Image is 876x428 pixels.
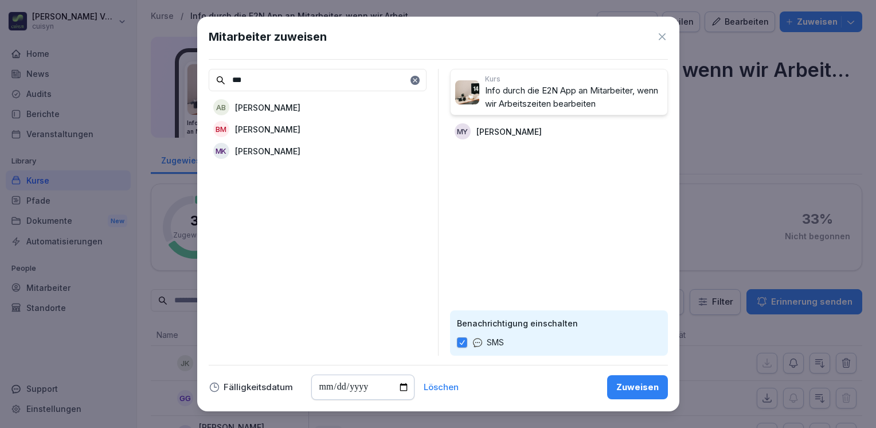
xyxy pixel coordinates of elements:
p: Fälligkeitsdatum [224,383,293,391]
div: BM [213,121,229,137]
p: [PERSON_NAME] [235,145,300,157]
p: SMS [487,336,504,349]
p: Benachrichtigung einschalten [457,317,661,329]
p: Info durch die E2N App an Mitarbeiter, wenn wir Arbeitszeiten bearbeiten [485,84,663,110]
p: [PERSON_NAME] [235,123,300,135]
p: [PERSON_NAME] [235,102,300,114]
div: Zuweisen [616,381,659,394]
button: Zuweisen [607,375,668,399]
div: MY [455,123,471,139]
div: MK [213,143,229,159]
div: AB [213,99,229,115]
button: Löschen [424,383,459,391]
p: [PERSON_NAME] [476,126,542,138]
p: Kurs [485,74,663,84]
h1: Mitarbeiter zuweisen [209,28,327,45]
